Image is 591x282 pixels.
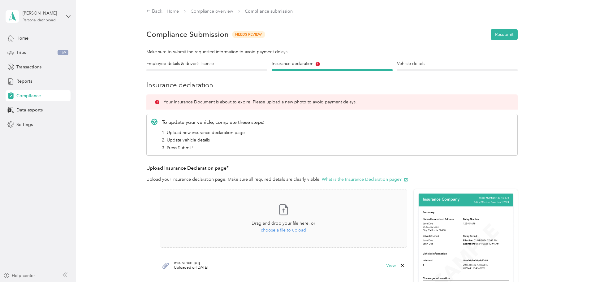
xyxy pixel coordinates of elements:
span: Transactions [16,64,41,70]
div: [PERSON_NAME] [23,10,61,16]
a: Home [167,9,179,14]
h1: Compliance Submission [146,30,229,39]
div: Back [146,8,162,15]
span: insurance.jpg [174,261,208,265]
p: Upload your insurance declaration page. Make sure all required details are clearly visible. [146,176,518,183]
button: View [386,263,396,268]
div: Personal dashboard [23,19,56,22]
p: To update your vehicle, complete these steps: [162,119,265,126]
iframe: Everlance-gr Chat Button Frame [556,247,591,282]
span: Reports [16,78,32,85]
h4: Insurance declaration [272,60,393,67]
button: What is the Insurance Declaration page? [322,176,408,183]
span: Uploaded on [DATE] [174,265,208,271]
span: Drag and drop your file here, orchoose a file to upload [160,189,407,247]
li: 1. Upload new insurance declaration page [162,129,265,136]
span: Home [16,35,28,41]
li: 2. Update vehicle details [162,137,265,143]
a: Compliance overview [191,9,233,14]
h3: Insurance declaration [146,80,518,90]
h4: Employee details & driver’s license [146,60,267,67]
span: Compliance submission [245,8,293,15]
span: Settings [16,121,33,128]
span: Data exports [16,107,43,113]
button: Help center [3,272,35,279]
span: 169 [58,50,68,55]
span: choose a file to upload [261,228,306,233]
div: Make sure to submit the requested information to avoid payment delays [146,49,518,55]
p: Your Insurance Document is about to expire. Please upload a new photo to avoid payment delays. [164,99,357,105]
h4: Vehicle details [397,60,518,67]
li: 3. Press Submit! [162,145,265,151]
span: Drag and drop your file here, or [252,221,315,226]
span: Compliance [16,93,41,99]
h3: Upload Insurance Declaration page* [146,164,518,172]
span: Trips [16,49,26,56]
span: Needs Review [232,31,265,38]
button: Resubmit [491,29,518,40]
